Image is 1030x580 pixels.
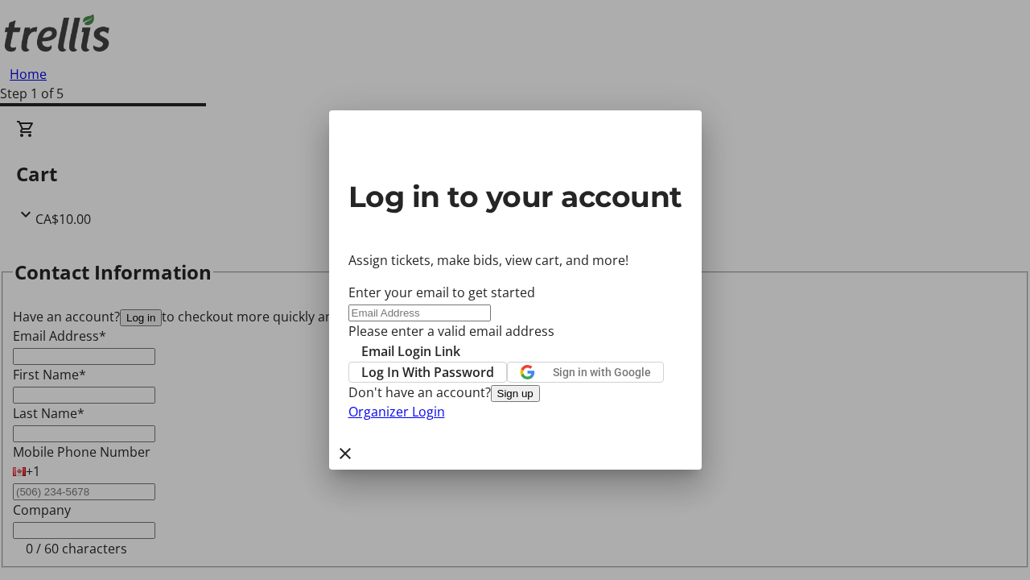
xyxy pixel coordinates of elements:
[348,251,682,270] p: Assign tickets, make bids, view cart, and more!
[348,362,507,383] button: Log In With Password
[329,437,361,470] button: Close
[348,321,682,341] tr-error: Please enter a valid email address
[507,362,664,383] button: Sign in with Google
[348,175,682,218] h2: Log in to your account
[361,342,460,361] span: Email Login Link
[348,284,535,301] label: Enter your email to get started
[348,383,682,402] div: Don't have an account?
[361,362,494,382] span: Log In With Password
[348,342,473,361] button: Email Login Link
[348,304,491,321] input: Email Address
[348,403,445,420] a: Organizer Login
[491,385,540,402] button: Sign up
[553,366,651,379] span: Sign in with Google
